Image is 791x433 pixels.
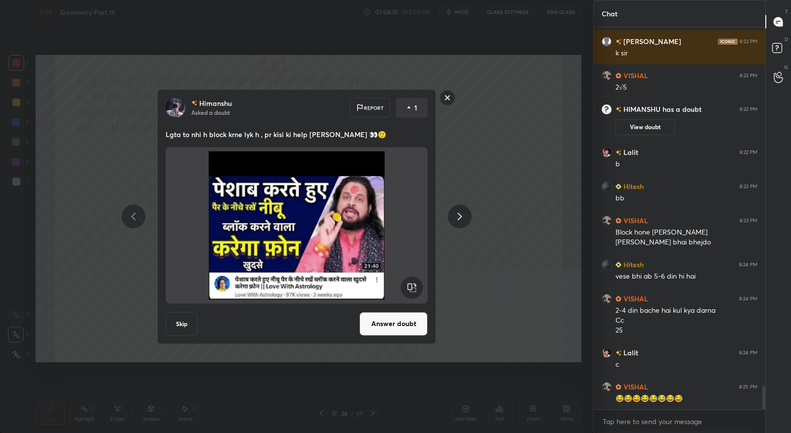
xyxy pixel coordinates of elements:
[615,228,757,238] div: Block hone [PERSON_NAME]
[414,102,417,112] p: 1
[615,39,621,45] img: no-rating-badge.077c3623.svg
[199,99,232,107] p: Himanshu
[191,100,197,106] img: no-rating-badge.077c3623.svg
[602,216,612,226] img: d0508f54bb4742778abb335f6be30aa2.jpg
[615,360,757,370] div: c
[594,0,625,27] p: Chat
[740,39,757,45] div: 8:22 PM
[718,39,738,45] img: iconic-dark.1390631f.png
[602,71,612,81] img: d0508f54bb4742778abb335f6be30aa2.jpg
[615,238,757,247] div: [PERSON_NAME] bhai bhejdo
[785,36,788,43] p: D
[359,312,428,336] button: Answer doubt
[615,150,621,155] img: no-rating-badge.077c3623.svg
[621,70,648,81] h6: VISHAL
[602,147,612,157] img: 7ba49fbf13dc4fa3ae70f0a0d005bdd4.jpg
[740,184,757,190] div: 8:22 PM
[739,296,757,302] div: 8:24 PM
[615,73,621,79] img: Learner_Badge_hustler_a18805edde.svg
[621,347,638,358] h6: Lalit
[615,394,757,404] div: 😂😂😂😂😂😂😂😂
[615,119,675,135] button: View doubt
[166,312,197,336] button: Skip
[615,316,757,326] div: Cc
[621,147,638,157] h6: Lalit
[739,384,757,390] div: 8:25 PM
[740,218,757,224] div: 8:23 PM
[615,48,757,58] div: k sir
[784,63,788,71] p: G
[615,296,621,302] img: Learner_Badge_hustler_a18805edde.svg
[602,382,612,392] img: d0508f54bb4742778abb335f6be30aa2.jpg
[602,348,612,358] img: 7ba49fbf13dc4fa3ae70f0a0d005bdd4.jpg
[740,149,757,155] div: 8:22 PM
[615,105,621,114] img: no-rating-badge.077c3623.svg
[615,272,757,282] div: vese bhi ab 5-6 din hi hai
[785,8,788,15] p: T
[621,293,648,304] h6: VISHAL
[615,262,621,268] img: Learner_Badge_beginner_1_8b307cf2a0.svg
[594,27,765,410] div: grid
[602,260,612,270] img: 82530134e3804733bf83b44f553e9300.51955040_3
[615,184,621,190] img: Learner_Badge_beginner_1_8b307cf2a0.svg
[615,384,621,390] img: Learner_Badge_hustler_a18805edde.svg
[177,151,416,299] img: 17570840425OHZZQ.JPEG
[621,215,648,226] h6: VISHAL
[191,108,230,116] p: Asked a doubt
[621,259,644,270] h6: Hitesh
[615,218,621,224] img: Learner_Badge_hustler_a18805edde.svg
[660,105,702,114] span: has a doubt
[602,182,612,192] img: 82530134e3804733bf83b44f553e9300.51955040_3
[602,37,612,47] img: default.png
[739,350,757,356] div: 8:24 PM
[740,106,757,112] div: 8:22 PM
[621,181,644,192] h6: Hitesh
[621,105,660,114] h6: HIMANSHU
[615,326,757,336] div: 25
[621,36,681,47] h6: [PERSON_NAME]
[740,73,757,79] div: 8:22 PM
[166,97,185,117] img: 65acc332c17144449d898ffbc9e2703f.jpg
[615,350,621,356] img: no-rating-badge.077c3623.svg
[166,129,428,139] p: Lgta to nhi h block krne lyk h , pr kisi ki help [PERSON_NAME] 👀🙂
[615,83,757,93] div: 2√5
[739,262,757,268] div: 8:24 PM
[350,97,390,117] div: Report
[615,193,757,203] div: bb
[602,294,612,304] img: d0508f54bb4742778abb335f6be30aa2.jpg
[615,306,757,316] div: 2-4 din bache hai kul kya darna
[621,382,648,392] h6: VISHAL
[615,159,757,169] div: b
